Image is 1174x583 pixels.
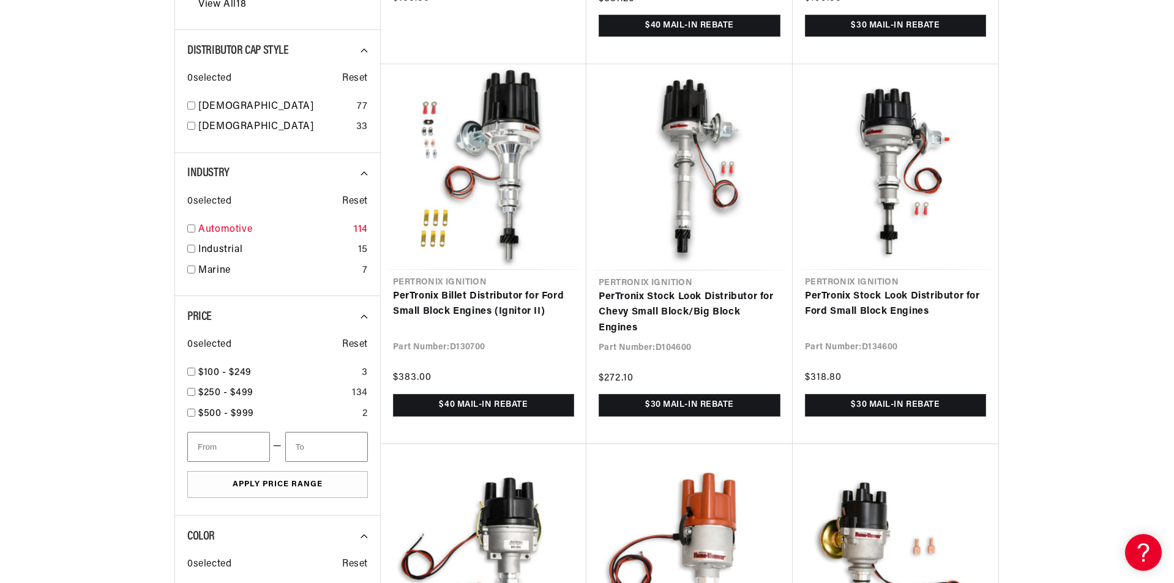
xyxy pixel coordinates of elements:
span: 0 selected [187,194,231,210]
span: Price [187,311,212,323]
a: [DEMOGRAPHIC_DATA] [198,99,352,115]
div: 3 [362,365,368,381]
div: 2 [362,406,368,422]
span: 0 selected [187,71,231,87]
span: Industry [187,167,230,179]
a: PerTronix Billet Distributor for Ford Small Block Engines (Ignitor II) [393,289,574,320]
input: To [285,432,368,462]
a: [DEMOGRAPHIC_DATA] [198,119,351,135]
span: $500 - $999 [198,409,254,418]
input: From [187,432,270,462]
span: Reset [342,337,368,353]
span: 0 selected [187,557,231,573]
a: Industrial [198,242,353,258]
span: Reset [342,557,368,573]
span: Distributor Cap Style [187,45,289,57]
a: PerTronix Stock Look Distributor for Chevy Small Block/Big Block Engines [599,289,780,336]
span: Reset [342,71,368,87]
span: 0 selected [187,337,231,353]
button: Apply Price Range [187,471,368,499]
a: PerTronix Stock Look Distributor for Ford Small Block Engines [805,289,986,320]
span: — [273,439,282,455]
span: Reset [342,194,368,210]
div: 134 [352,385,368,401]
span: $250 - $499 [198,388,253,398]
span: $100 - $249 [198,368,252,377]
div: 33 [356,119,368,135]
div: 7 [362,263,368,279]
div: 77 [357,99,368,115]
span: Color [187,530,215,543]
a: Automotive [198,222,349,238]
a: Marine [198,263,357,279]
div: 15 [358,242,368,258]
div: 114 [354,222,368,238]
